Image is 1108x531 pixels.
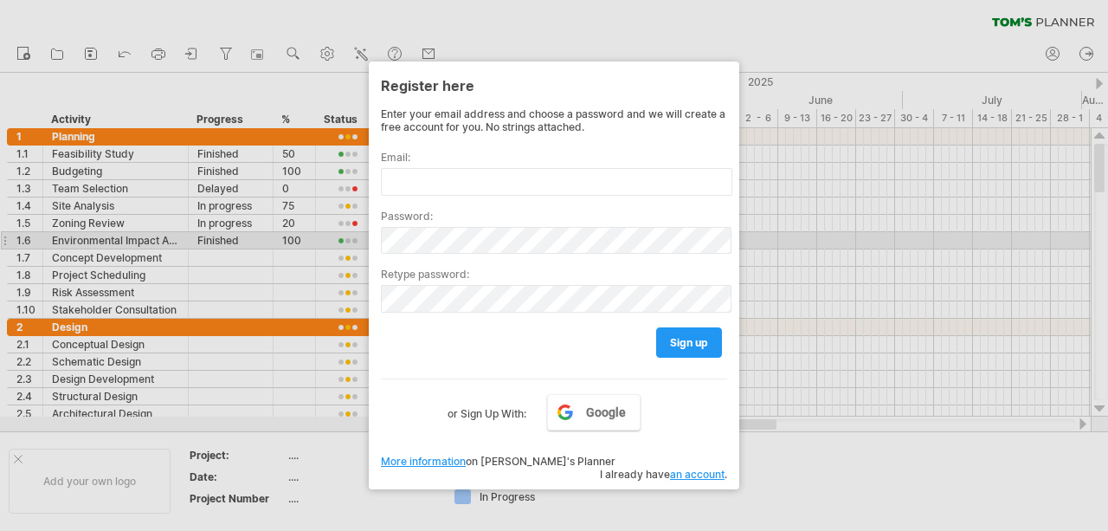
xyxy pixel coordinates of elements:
label: Retype password: [381,268,727,281]
label: or Sign Up With: [448,394,526,424]
div: Enter your email address and choose a password and we will create a free account for you. No stri... [381,107,727,133]
span: on [PERSON_NAME]'s Planner [381,455,615,468]
a: Google [547,394,641,431]
label: Email: [381,151,727,164]
a: sign up [656,327,722,358]
span: I already have . [600,468,727,481]
a: More information [381,455,466,468]
span: Google [586,405,626,419]
a: an account [670,468,725,481]
div: Register here [381,69,727,100]
span: sign up [670,336,708,349]
label: Password: [381,210,727,223]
